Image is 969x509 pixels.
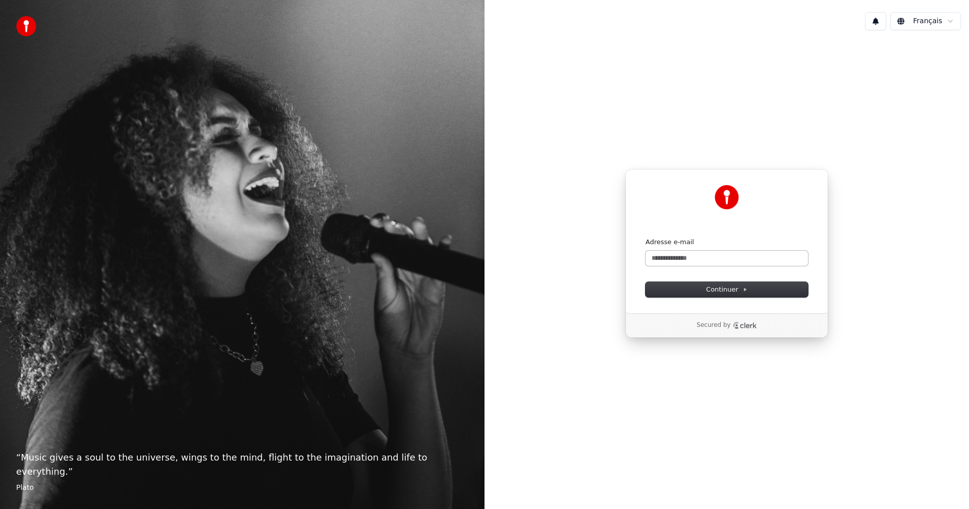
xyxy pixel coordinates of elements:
p: Secured by [696,321,730,329]
p: “ Music gives a soul to the universe, wings to the mind, flight to the imagination and life to ev... [16,450,468,479]
button: Continuer [645,282,808,297]
footer: Plato [16,483,468,493]
img: youka [16,16,36,36]
label: Adresse e-mail [645,238,694,247]
a: Clerk logo [733,322,757,329]
span: Continuer [706,285,747,294]
img: Youka [715,185,739,209]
